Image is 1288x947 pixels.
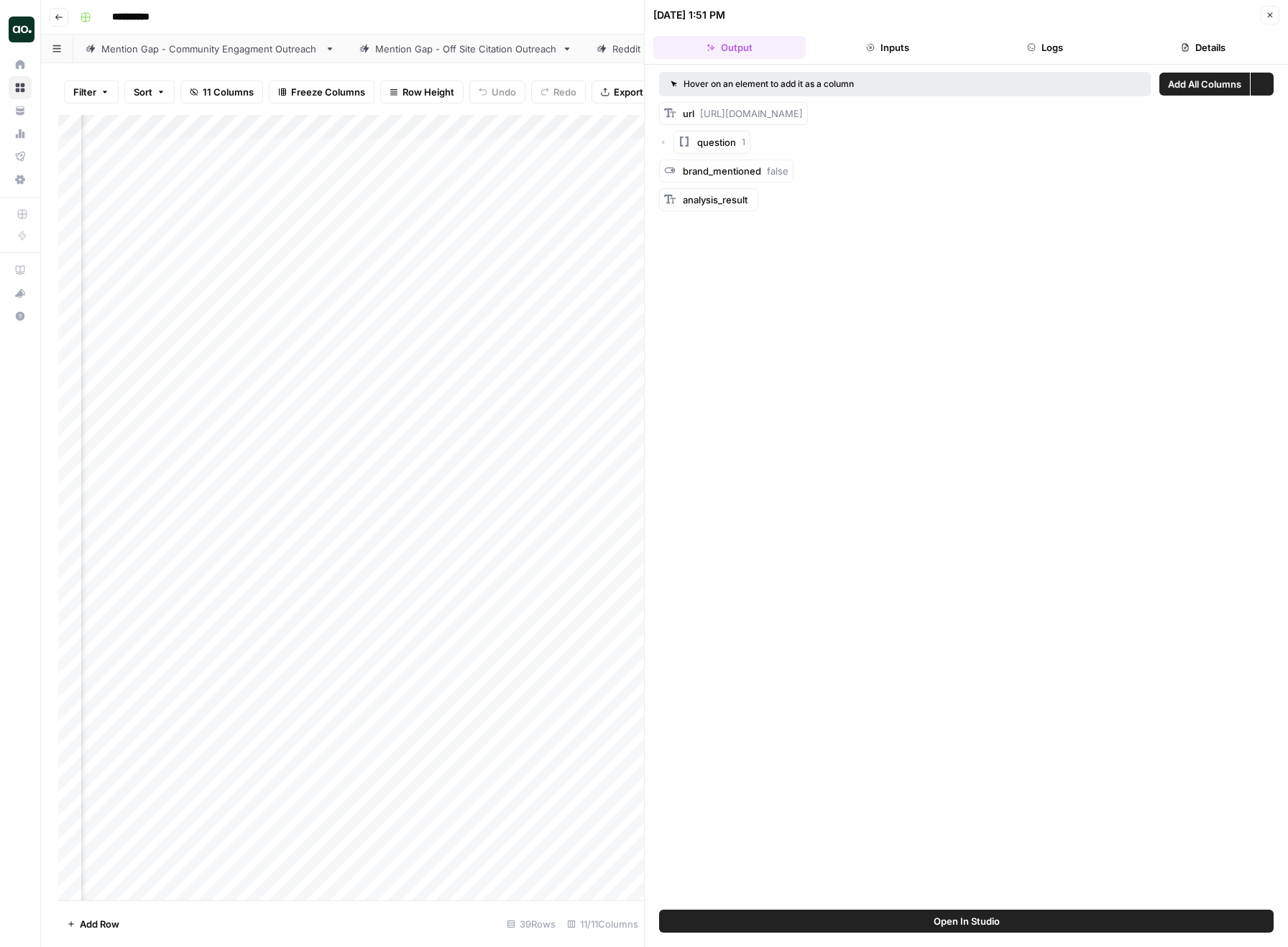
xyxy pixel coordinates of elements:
div: What's new? [9,282,31,304]
span: false [767,165,788,177]
span: analysis_result [683,194,747,205]
span: 11 Columns [203,85,254,99]
button: Redo [531,80,586,103]
a: Mention Gap - Community Engagment Outreach [73,34,347,63]
button: Row Height [380,80,464,103]
button: Logs [970,36,1122,59]
button: Undo [469,80,525,103]
button: 11 Columns [180,80,263,103]
button: Help + Support [9,305,32,328]
button: What's new? [9,282,32,305]
span: [URL][DOMAIN_NAME] [700,108,803,119]
button: Details [1127,36,1279,59]
span: question [697,135,736,149]
a: AirOps Academy [9,259,32,282]
div: 11/11 Columns [561,913,644,936]
a: Browse [9,76,32,99]
div: Hover on an element to add it as a column [671,78,997,91]
button: Add All Columns [1159,73,1250,96]
button: Freeze Columns [269,80,374,103]
span: Undo [492,85,516,99]
img: Dillon Test Logo [9,17,34,42]
span: Sort [134,85,152,99]
button: Filter [64,80,119,103]
span: url [683,108,694,119]
a: Usage [9,122,32,145]
span: Filter [73,85,96,99]
button: Workspace: Dillon Test [9,11,32,47]
div: 39 Rows [501,913,561,936]
div: Mention Gap - Community Engagment Outreach [101,42,319,56]
span: Freeze Columns [291,85,365,99]
button: Inputs [811,36,964,59]
a: Your Data [9,99,32,122]
div: Mention Gap - Off Site Citation Outreach [375,42,556,56]
span: brand_mentioned [683,165,761,177]
span: Open In Studio [934,914,1000,928]
button: Export CSV [592,80,674,103]
a: Flightpath [9,145,32,168]
span: 1 [742,136,745,149]
button: question1 [673,131,750,154]
span: Row Height [402,85,454,99]
span: Add All Columns [1168,77,1241,91]
button: Output [653,36,806,59]
a: Home [9,53,32,76]
button: Add Row [58,913,128,936]
div: [DATE] 1:51 PM [653,8,725,22]
span: Add Row [80,917,119,931]
span: Export CSV [614,85,665,99]
a: Mention Gap - Off Site Citation Outreach [347,34,584,63]
a: Settings [9,168,32,191]
button: Sort [124,80,175,103]
a: Reddit [584,34,669,63]
button: Open In Studio [659,910,1274,933]
div: Reddit [612,42,641,56]
span: Redo [553,85,576,99]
